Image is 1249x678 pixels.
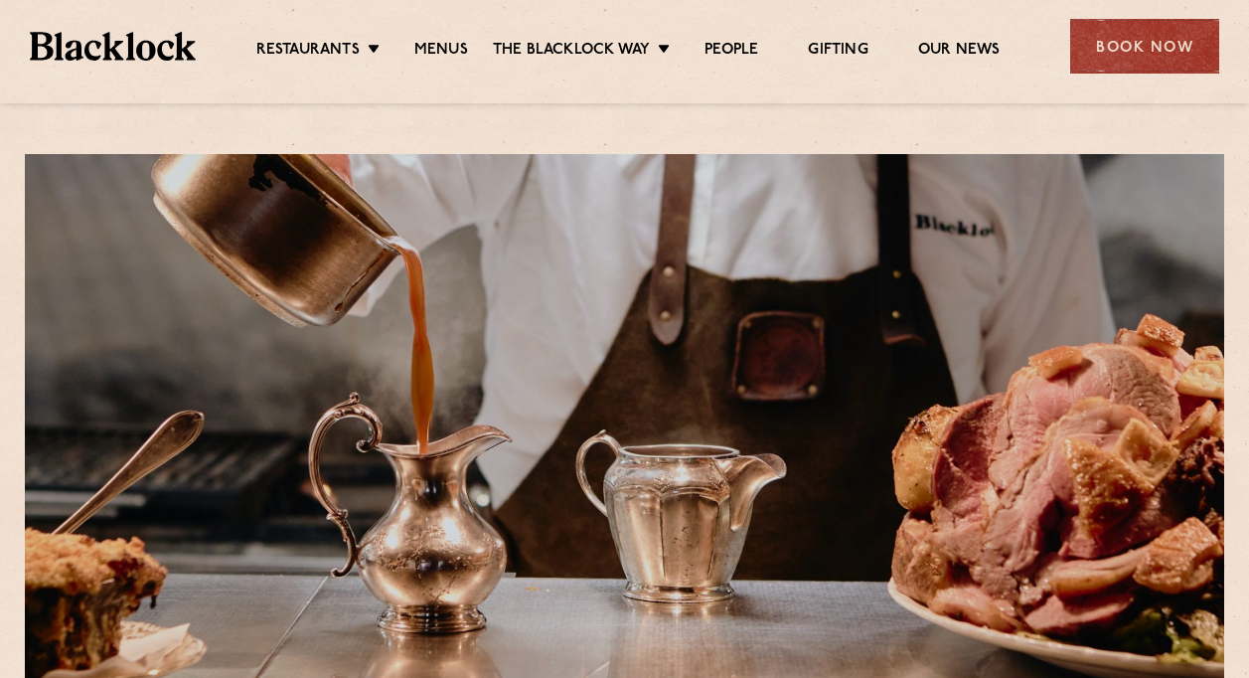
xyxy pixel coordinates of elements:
[414,41,468,63] a: Menus
[256,41,360,63] a: Restaurants
[808,41,867,63] a: Gifting
[30,32,196,60] img: BL_Textured_Logo-footer-cropped.svg
[1070,19,1219,74] div: Book Now
[918,41,1001,63] a: Our News
[493,41,650,63] a: The Blacklock Way
[704,41,758,63] a: People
